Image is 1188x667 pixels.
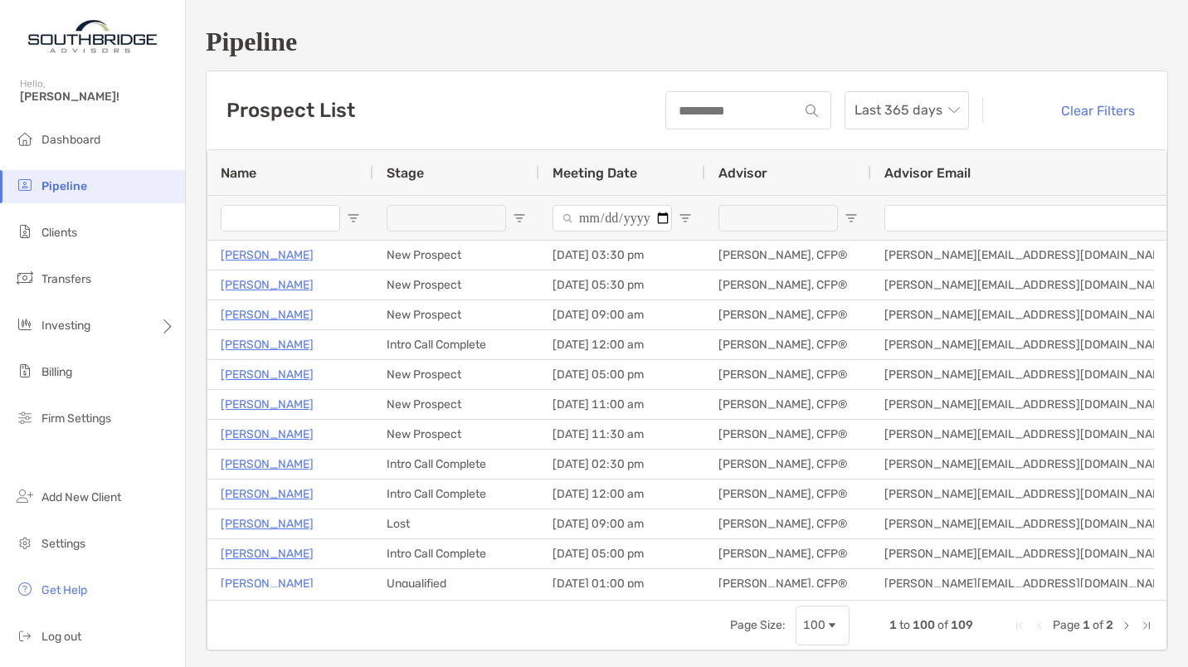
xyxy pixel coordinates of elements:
[730,618,786,632] div: Page Size:
[221,364,314,385] a: [PERSON_NAME]
[221,394,314,415] a: [PERSON_NAME]
[373,539,539,568] div: Intro Call Complete
[15,268,35,288] img: transfers icon
[705,330,871,359] div: [PERSON_NAME], CFP®
[221,205,340,231] input: Name Filter Input
[221,424,314,445] a: [PERSON_NAME]
[951,618,973,632] span: 109
[539,360,705,389] div: [DATE] 05:00 pm
[15,407,35,427] img: firm-settings icon
[206,27,1168,57] h1: Pipeline
[705,539,871,568] div: [PERSON_NAME], CFP®
[41,226,77,240] span: Clients
[373,480,539,509] div: Intro Call Complete
[41,319,90,333] span: Investing
[221,304,314,325] a: [PERSON_NAME]
[539,450,705,479] div: [DATE] 02:30 pm
[221,514,314,534] p: [PERSON_NAME]
[373,569,539,598] div: Unqualified
[539,300,705,329] div: [DATE] 09:00 am
[705,241,871,270] div: [PERSON_NAME], CFP®
[41,537,85,551] span: Settings
[1033,619,1046,632] div: Previous Page
[806,105,818,117] img: input icon
[705,509,871,538] div: [PERSON_NAME], CFP®
[15,533,35,553] img: settings icon
[15,361,35,381] img: billing icon
[854,92,959,129] span: Last 365 days
[539,270,705,299] div: [DATE] 05:30 pm
[705,450,871,479] div: [PERSON_NAME], CFP®
[705,480,871,509] div: [PERSON_NAME], CFP®
[539,569,705,598] div: [DATE] 01:00 pm
[889,618,897,632] span: 1
[221,165,256,181] span: Name
[15,175,35,195] img: pipeline icon
[884,165,971,181] span: Advisor Email
[1120,619,1133,632] div: Next Page
[221,484,314,504] a: [PERSON_NAME]
[15,222,35,241] img: clients icon
[705,569,871,598] div: [PERSON_NAME], CFP®
[221,454,314,475] a: [PERSON_NAME]
[347,212,360,225] button: Open Filter Menu
[539,539,705,568] div: [DATE] 05:00 pm
[221,334,314,355] a: [PERSON_NAME]
[221,275,314,295] a: [PERSON_NAME]
[845,212,858,225] button: Open Filter Menu
[803,618,825,632] div: 100
[41,272,91,286] span: Transfers
[221,245,314,265] p: [PERSON_NAME]
[718,165,767,181] span: Advisor
[513,212,526,225] button: Open Filter Menu
[1140,619,1153,632] div: Last Page
[41,490,121,504] span: Add New Client
[373,241,539,270] div: New Prospect
[15,486,35,506] img: add_new_client icon
[899,618,910,632] span: to
[221,543,314,564] a: [PERSON_NAME]
[373,450,539,479] div: Intro Call Complete
[705,300,871,329] div: [PERSON_NAME], CFP®
[1093,618,1103,632] span: of
[387,165,424,181] span: Stage
[705,270,871,299] div: [PERSON_NAME], CFP®
[1053,618,1080,632] span: Page
[373,420,539,449] div: New Prospect
[539,480,705,509] div: [DATE] 12:00 am
[41,411,111,426] span: Firm Settings
[705,420,871,449] div: [PERSON_NAME], CFP®
[373,270,539,299] div: New Prospect
[20,90,175,104] span: [PERSON_NAME]!
[221,573,314,594] a: [PERSON_NAME]
[937,618,948,632] span: of
[913,618,935,632] span: 100
[705,360,871,389] div: [PERSON_NAME], CFP®
[539,509,705,538] div: [DATE] 09:00 am
[373,360,539,389] div: New Prospect
[553,165,637,181] span: Meeting Date
[41,133,100,147] span: Dashboard
[679,212,692,225] button: Open Filter Menu
[1013,619,1026,632] div: First Page
[1035,92,1147,129] button: Clear Filters
[15,129,35,148] img: dashboard icon
[539,390,705,419] div: [DATE] 11:00 am
[41,583,87,597] span: Get Help
[1106,618,1113,632] span: 2
[705,390,871,419] div: [PERSON_NAME], CFP®
[15,579,35,599] img: get-help icon
[1083,618,1090,632] span: 1
[539,241,705,270] div: [DATE] 03:30 pm
[553,205,672,231] input: Meeting Date Filter Input
[41,365,72,379] span: Billing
